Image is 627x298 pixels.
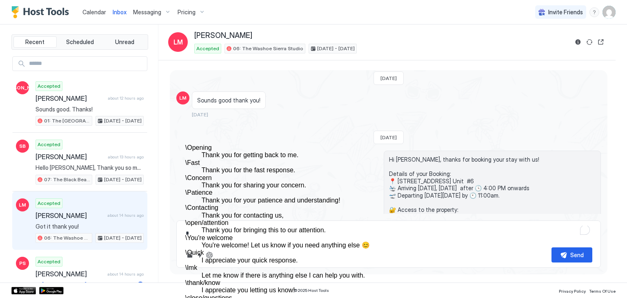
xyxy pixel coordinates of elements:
a: Terms Of Use [589,286,616,295]
button: Recent [13,36,57,48]
button: Sync reservation [585,37,594,47]
span: LM [19,201,26,209]
span: Messaging [133,9,161,16]
span: 1 [140,282,142,288]
span: [DATE] [380,75,397,81]
span: Hello [PERSON_NAME], Thank you so much for your booking! We'll send the check-in instructions [DA... [36,164,144,171]
span: Calendar [82,9,106,16]
span: [DATE] [380,134,397,140]
span: [PERSON_NAME] [36,270,104,278]
span: about 12 hours ago [108,96,144,101]
input: Input Field [26,57,147,71]
span: about 14 hours ago [107,213,144,218]
button: Scheduled [58,36,102,48]
span: Unread [115,38,134,46]
span: 06: The Washoe Sierra Studio [44,234,90,242]
span: Accepted [38,141,60,148]
span: about 13 hours ago [108,154,144,160]
div: menu [589,7,599,17]
span: Accepted [38,82,60,90]
span: [DATE] - [DATE] [104,176,142,183]
span: Sounds good. Thanks! [36,106,144,113]
span: [DATE] - [DATE] [104,234,142,242]
span: Invite Friends [548,9,583,16]
span: Inbox [113,9,127,16]
button: Reservation information [573,37,583,47]
span: Hi [PERSON_NAME], Thank you for your welcoming message. We are excited for this last minute booki... [36,281,134,289]
a: App Store [11,287,36,294]
span: [PERSON_NAME] [2,84,43,91]
span: Sounds good thank you! [197,97,260,104]
span: PS [19,260,26,267]
a: Privacy Policy [559,286,586,295]
span: [PERSON_NAME] [194,31,252,40]
span: Pricing [178,9,196,16]
span: LM [179,94,187,102]
span: Privacy Policy [559,289,586,294]
span: [DATE] [192,111,208,118]
span: Accepted [196,45,219,52]
a: Inbox [113,8,127,16]
div: tab-group [11,34,148,50]
span: about 14 hours ago [107,271,144,277]
span: [PERSON_NAME] [36,94,104,102]
span: LM [173,37,183,47]
div: User profile [603,6,616,19]
span: Accepted [38,200,60,207]
button: Unread [103,36,146,48]
span: SB [19,142,26,150]
span: 01: The [GEOGRAPHIC_DATA] at The [GEOGRAPHIC_DATA] [44,117,90,125]
button: Send [551,247,592,262]
span: [DATE] - [DATE] [317,45,355,52]
span: Got it thank you! [36,223,144,230]
span: Recent [25,38,44,46]
div: Send [570,251,584,259]
button: Open reservation [596,37,606,47]
span: 06: The Washoe Sierra Studio [233,45,303,52]
a: Google Play Store [39,287,64,294]
span: [PERSON_NAME] [36,211,104,220]
span: [DATE] - [DATE] [104,117,142,125]
span: Accepted [38,258,60,265]
span: [PERSON_NAME] [36,153,104,161]
span: Terms Of Use [589,289,616,294]
span: 07: The Black Bear King Studio [44,176,90,183]
a: Host Tools Logo [11,6,73,18]
span: Scheduled [66,38,94,46]
a: Calendar [82,8,106,16]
